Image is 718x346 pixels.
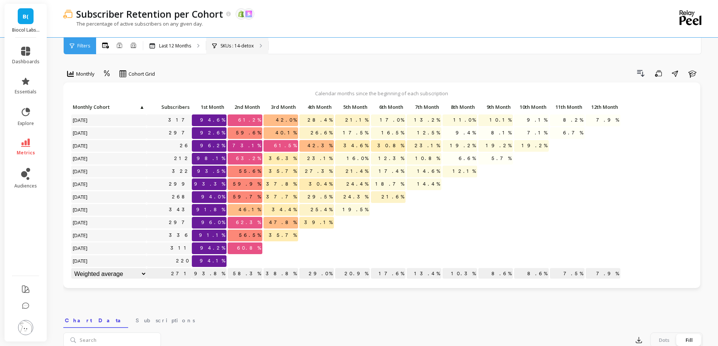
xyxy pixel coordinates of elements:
[550,102,585,112] p: 11th Month
[18,120,34,127] span: explore
[199,114,227,126] span: 94.6%
[341,127,370,139] span: 17.5%
[478,102,513,112] p: 9th Month
[586,102,620,112] p: 12th Month
[306,140,334,151] span: 42.3%
[139,104,144,110] span: ▲
[299,268,334,279] p: 29.0%
[301,104,332,110] span: 4th Month
[234,127,262,139] span: 59.6%
[263,268,298,279] p: 38.8%
[267,153,298,164] span: 36.3%
[309,127,334,139] span: 26.6%
[514,268,549,279] p: 8.6%
[490,127,513,139] span: 8.1%
[167,178,192,190] a: 299
[562,114,585,126] span: 8.2%
[514,102,550,113] div: Toggle SortBy
[191,102,227,113] div: Toggle SortBy
[309,204,334,215] span: 25.4%
[227,102,263,113] div: Toggle SortBy
[267,230,298,241] span: 35.7%
[229,104,260,110] span: 2nd Month
[71,127,90,139] span: [DATE]
[371,268,406,279] p: 17.6%
[12,59,40,65] span: dashboards
[236,242,262,254] span: 60.8%
[488,114,513,126] span: 10.1%
[200,217,227,228] span: 96.0%
[416,178,441,190] span: 14.4%
[147,102,192,112] p: Subscribers
[344,114,370,126] span: 21.1%
[595,114,620,126] span: 7.9%
[408,104,439,110] span: 7th Month
[228,268,262,279] p: 58.3%
[167,230,192,241] a: 336
[562,127,585,139] span: 6.7%
[71,153,90,164] span: [DATE]
[147,268,192,279] p: 271
[341,204,370,215] span: 19.5%
[71,191,90,203] span: [DATE]
[413,114,441,126] span: 13.2%
[263,102,298,112] p: 3rd Month
[71,102,147,112] p: Monthly Cohort
[195,153,227,164] span: 98.1%
[245,11,252,17] img: api.skio.svg
[76,70,95,78] span: Monthly
[306,153,334,164] span: 23.1%
[525,114,549,126] span: 9.1%
[199,242,227,254] span: 94.2%
[148,104,190,110] span: Subscribers
[237,166,262,177] span: 55.6%
[63,311,703,328] nav: Tabs
[484,140,513,151] span: 19.2%
[371,102,406,112] p: 6th Month
[237,114,262,126] span: 61.2%
[263,102,299,113] div: Toggle SortBy
[63,9,72,18] img: header icon
[71,140,90,151] span: [DATE]
[170,166,192,177] a: 322
[234,217,262,228] span: 62.3%
[452,114,477,126] span: 11.0%
[406,102,442,113] div: Toggle SortBy
[299,102,335,113] div: Toggle SortBy
[442,102,477,112] p: 8th Month
[587,104,618,110] span: 12th Month
[550,102,585,113] div: Toggle SortBy
[307,178,334,190] span: 30.4%
[454,127,477,139] span: 9.4%
[342,140,370,151] span: 34.6%
[167,114,192,126] a: 317
[551,104,582,110] span: 11th Month
[71,114,90,126] span: [DATE]
[374,178,406,190] span: 18.7%
[167,204,192,215] a: 343
[71,230,90,241] span: [DATE]
[169,242,192,254] a: 311
[196,166,227,177] span: 93.5%
[444,104,475,110] span: 8th Month
[175,255,192,267] a: 220
[193,104,224,110] span: 1st Month
[265,104,296,110] span: 3rd Month
[199,127,227,139] span: 92.6%
[231,140,262,151] span: 73.1%
[299,102,334,112] p: 4th Month
[198,255,227,267] span: 94.1%
[192,102,227,112] p: 1st Month
[73,104,139,110] span: Monthly Cohort
[335,268,370,279] p: 20.9%
[442,102,478,113] div: Toggle SortBy
[200,191,227,203] span: 94.0%
[23,12,29,21] span: B(
[71,217,90,228] span: [DATE]
[416,127,441,139] span: 12.5%
[146,102,182,113] div: Toggle SortBy
[414,153,441,164] span: 10.8%
[449,140,477,151] span: 19.2%
[71,166,90,177] span: [DATE]
[18,320,33,335] img: profile picture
